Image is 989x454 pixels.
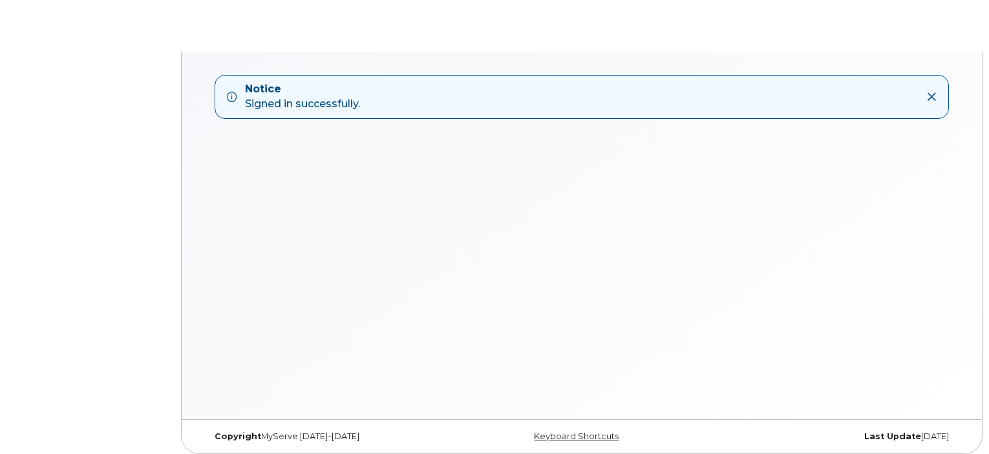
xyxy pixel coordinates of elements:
[245,82,360,112] div: Signed in successfully.
[245,82,360,97] strong: Notice
[864,431,921,441] strong: Last Update
[205,431,456,442] div: MyServe [DATE]–[DATE]
[215,431,261,441] strong: Copyright
[534,431,619,441] a: Keyboard Shortcuts
[707,431,959,442] div: [DATE]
